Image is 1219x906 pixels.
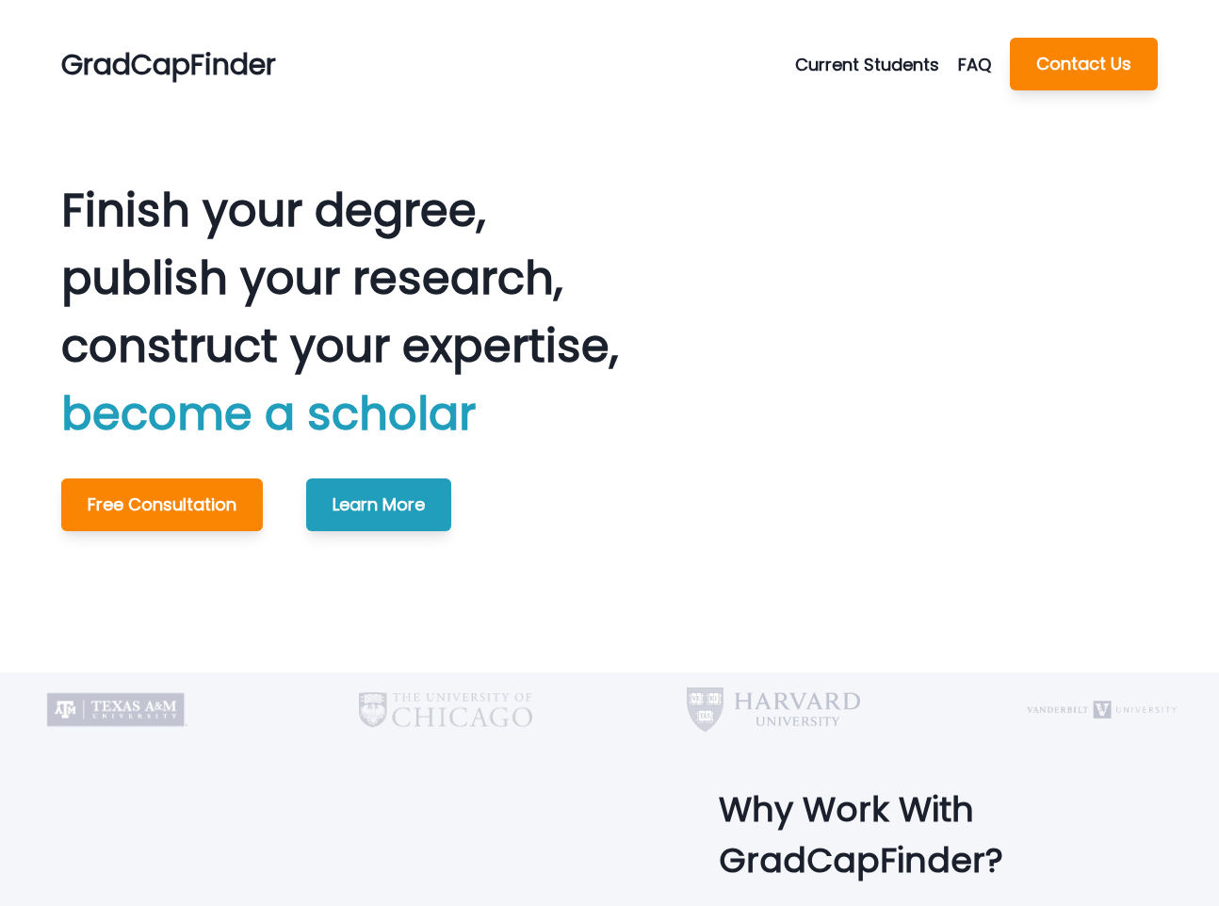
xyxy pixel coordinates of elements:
[687,672,860,747] img: Harvard University
[61,43,276,86] p: GradCapFinder
[61,380,619,448] p: become a scholar
[1015,672,1188,747] img: Vanderbilt University
[795,52,958,77] button: Current Students
[30,672,203,747] img: Texas A&M University
[359,672,532,747] img: University of Chicago
[306,478,451,531] button: Learn More
[719,785,1158,886] p: Why Work With GradCapFinder?
[958,52,1010,77] a: FAQ
[61,177,619,448] p: Finish your degree, publish your research, construct your expertise,
[1010,38,1158,90] button: Contact Us
[61,478,263,531] button: Free Consultation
